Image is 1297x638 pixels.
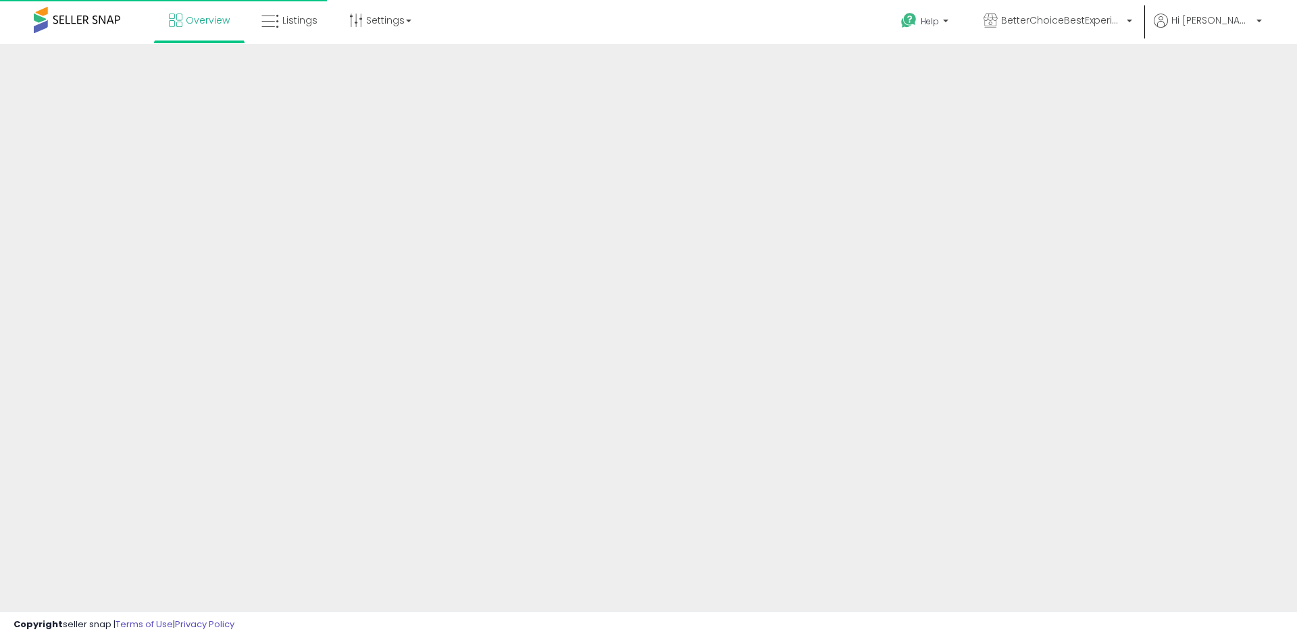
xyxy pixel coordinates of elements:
[186,14,230,27] span: Overview
[1171,14,1252,27] span: Hi [PERSON_NAME]
[921,16,939,27] span: Help
[900,12,917,29] i: Get Help
[890,2,962,44] a: Help
[1154,14,1262,44] a: Hi [PERSON_NAME]
[282,14,317,27] span: Listings
[1001,14,1123,27] span: BetterChoiceBestExperience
